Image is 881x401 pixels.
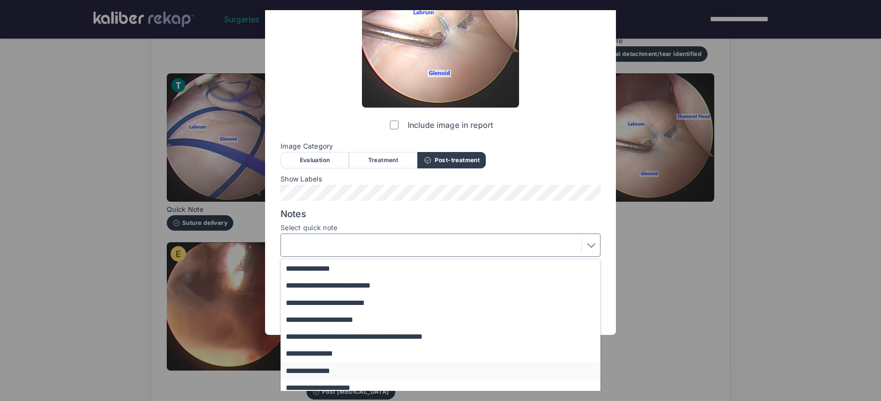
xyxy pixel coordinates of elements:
span: Notes [280,208,601,220]
label: Include image in report [388,115,493,135]
span: Show Labels [280,175,601,183]
input: Include image in report [390,121,399,129]
span: Image Category [280,142,601,150]
div: Treatment [349,152,417,168]
div: Evaluation [280,152,349,168]
div: Post-treatment [417,152,486,168]
label: Select quick note [280,224,601,232]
